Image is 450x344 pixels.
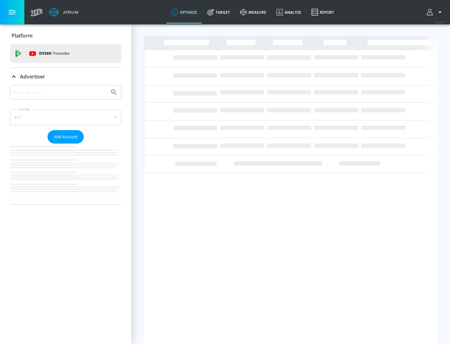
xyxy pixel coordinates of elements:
[10,109,121,125] div: A-Z
[10,144,121,204] nav: list of Advertiser
[10,27,121,44] div: Platform
[39,50,69,57] p: DV360:
[271,1,306,23] a: Analyze
[18,107,31,111] label: Sort By
[235,1,271,23] a: measure
[12,32,32,39] p: Platform
[306,1,339,23] a: Report
[12,88,107,96] input: Search by name
[10,85,121,204] div: Advertiser
[54,133,77,140] span: Add Account
[61,9,78,15] div: Atrium
[53,50,69,57] p: Youtube
[166,1,202,23] a: optimize
[435,21,444,24] span: v 4.28.0
[10,68,121,85] div: Advertiser
[202,1,235,23] a: Target
[49,8,78,17] a: Atrium
[47,130,84,144] button: Add Account
[20,73,45,80] p: Advertiser
[10,44,121,63] div: DV360: Youtube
